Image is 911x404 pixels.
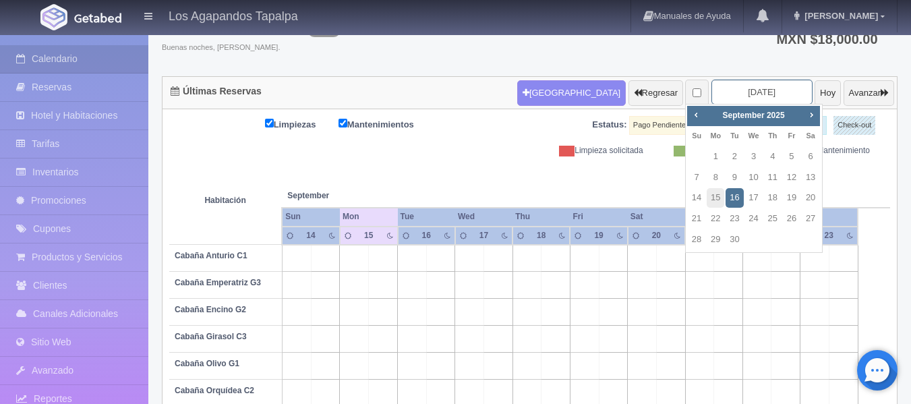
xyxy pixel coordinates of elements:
[788,132,796,140] span: Friday
[688,168,705,187] a: 7
[802,209,819,229] a: 27
[745,147,763,167] a: 3
[821,230,837,241] div: 23
[648,230,665,241] div: 20
[629,116,697,135] label: Pago Pendiente
[628,208,685,226] th: Sat
[74,13,121,23] img: Getabed
[512,208,570,226] th: Thu
[628,80,683,106] button: Regresar
[692,132,701,140] span: Sunday
[776,32,885,46] h3: MXN $18,000.00
[455,208,512,226] th: Wed
[806,109,817,120] span: Next
[707,230,724,250] a: 29
[418,230,435,241] div: 16
[745,168,763,187] a: 10
[802,188,819,208] a: 20
[806,132,815,140] span: Saturday
[748,132,759,140] span: Wednesday
[162,42,341,53] span: Buenas noches, [PERSON_NAME].
[726,209,743,229] a: 23
[783,147,800,167] a: 5
[844,80,894,106] button: Avanzar
[287,190,392,202] span: September
[282,208,340,226] th: Sun
[801,11,878,21] span: [PERSON_NAME]
[517,80,626,106] button: [GEOGRAPHIC_DATA]
[690,109,701,120] span: Prev
[688,107,703,122] a: Prev
[726,168,743,187] a: 9
[204,196,245,205] strong: Habitación
[533,230,550,241] div: 18
[570,208,627,226] th: Fri
[265,116,336,132] label: Limpiezas
[540,145,653,156] div: Limpieza solicitada
[802,147,819,167] a: 6
[360,230,377,241] div: 15
[592,119,626,132] label: Estatus:
[707,168,724,187] a: 8
[804,107,819,122] a: Next
[175,251,247,260] b: Cabaña Anturio C1
[339,119,347,127] input: Mantenimientos
[815,80,841,106] button: Hoy
[302,230,319,241] div: 14
[688,188,705,208] a: 14
[800,208,858,226] th: Tue
[764,188,782,208] a: 18
[764,147,782,167] a: 4
[175,332,247,341] b: Cabaña Girasol C3
[398,208,455,226] th: Tue
[171,86,262,96] h4: Últimas Reservas
[175,278,261,287] b: Cabaña Emperatriz G3
[764,168,782,187] a: 11
[768,132,777,140] span: Thursday
[802,168,819,187] a: 13
[745,188,763,208] a: 17
[710,132,721,140] span: Monday
[726,188,743,208] a: 16
[340,208,398,226] th: Mon
[688,209,705,229] a: 21
[688,230,705,250] a: 28
[339,116,434,132] label: Mantenimientos
[707,147,724,167] a: 1
[726,230,743,250] a: 30
[175,359,239,368] b: Cabaña Olivo G1
[783,188,800,208] a: 19
[783,168,800,187] a: 12
[767,145,880,156] div: En Mantenimiento
[723,111,765,120] span: September
[730,132,738,140] span: Tuesday
[764,209,782,229] a: 25
[726,147,743,167] a: 2
[767,111,785,120] span: 2025
[653,145,767,156] div: Limpieza realizada
[169,7,298,24] h4: Los Agapandos Tapalpa
[475,230,492,241] div: 17
[40,4,67,30] img: Getabed
[745,209,763,229] a: 24
[591,230,608,241] div: 19
[175,305,246,314] b: Cabaña Encino G2
[707,188,724,208] a: 15
[833,116,875,135] label: Check-out
[265,119,274,127] input: Limpiezas
[175,386,254,395] b: Cabaña Orquídea C2
[783,209,800,229] a: 26
[707,209,724,229] a: 22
